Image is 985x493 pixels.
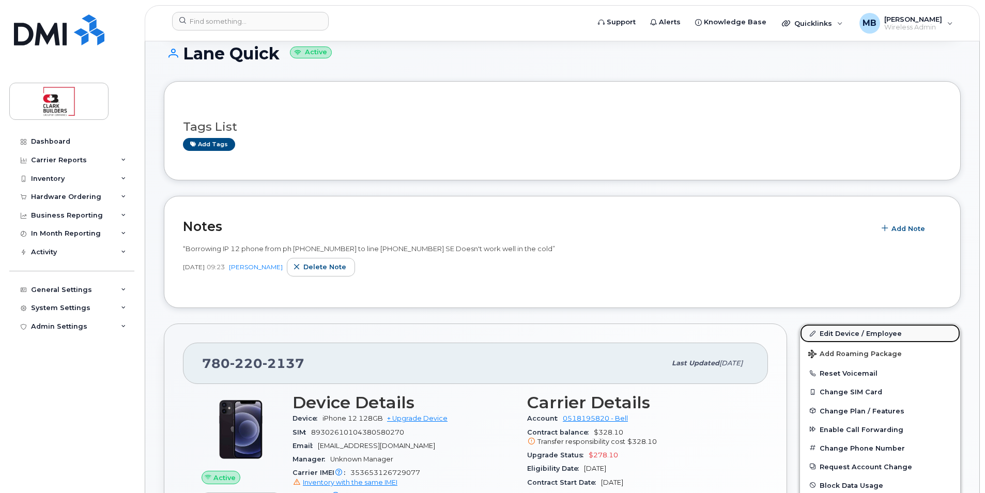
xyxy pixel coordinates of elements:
[607,17,636,27] span: Support
[287,258,355,276] button: Delete note
[527,428,594,436] span: Contract balance
[322,414,383,422] span: iPhone 12 128GB
[719,359,743,367] span: [DATE]
[591,12,643,33] a: Support
[659,17,681,27] span: Alerts
[601,479,623,486] span: [DATE]
[584,465,606,472] span: [DATE]
[229,263,283,271] a: [PERSON_NAME]
[527,451,589,459] span: Upgrade Status
[589,451,618,459] span: $278.10
[330,455,393,463] span: Unknown Manager
[643,12,688,33] a: Alerts
[183,263,205,271] span: [DATE]
[213,473,236,483] span: Active
[704,17,766,27] span: Knowledge Base
[852,13,960,34] div: Matthew Buttrey
[891,224,925,234] span: Add Note
[800,439,960,457] button: Change Phone Number
[183,244,555,253] span: “Borrowing IP 12 phone from ph [PHONE_NUMBER] to line [PHONE_NUMBER] SE Doesn't work well in the ...
[527,465,584,472] span: Eligibility Date
[563,414,628,422] a: 0518195820 - Bell
[794,19,832,27] span: Quicklinks
[207,263,225,271] span: 09:23
[290,47,332,58] small: Active
[387,414,448,422] a: + Upgrade Device
[800,364,960,382] button: Reset Voicemail
[884,15,942,23] span: [PERSON_NAME]
[688,12,774,33] a: Knowledge Base
[164,44,961,63] h1: Lane Quick
[800,382,960,401] button: Change SIM Card
[775,13,850,34] div: Quicklinks
[303,479,397,486] span: Inventory with the same IMEI
[230,356,263,371] span: 220
[293,414,322,422] span: Device
[863,17,876,29] span: MB
[293,479,397,486] a: Inventory with the same IMEI
[884,23,942,32] span: Wireless Admin
[820,425,903,433] span: Enable Call Forwarding
[293,469,515,487] span: 353653126729077
[311,428,404,436] span: 89302610104380580270
[263,356,304,371] span: 2137
[820,407,904,414] span: Change Plan / Features
[293,469,350,476] span: Carrier IMEI
[527,428,749,447] span: $328.10
[210,398,272,460] img: iPhone_12.jpg
[172,12,329,30] input: Find something...
[527,393,749,412] h3: Carrier Details
[202,356,304,371] span: 780
[808,350,902,360] span: Add Roaming Package
[293,428,311,436] span: SIM
[800,420,960,439] button: Enable Call Forwarding
[183,120,942,133] h3: Tags List
[627,438,657,445] span: $328.10
[875,219,934,238] button: Add Note
[800,324,960,343] a: Edit Device / Employee
[537,438,625,445] span: Transfer responsibility cost
[800,457,960,476] button: Request Account Change
[183,219,870,234] h2: Notes
[527,414,563,422] span: Account
[800,343,960,364] button: Add Roaming Package
[672,359,719,367] span: Last updated
[293,393,515,412] h3: Device Details
[293,455,330,463] span: Manager
[303,262,346,272] span: Delete note
[940,448,977,485] iframe: Messenger Launcher
[293,442,318,450] span: Email
[183,138,235,151] a: Add tags
[800,402,960,420] button: Change Plan / Features
[527,479,601,486] span: Contract Start Date
[318,442,435,450] span: [EMAIL_ADDRESS][DOMAIN_NAME]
